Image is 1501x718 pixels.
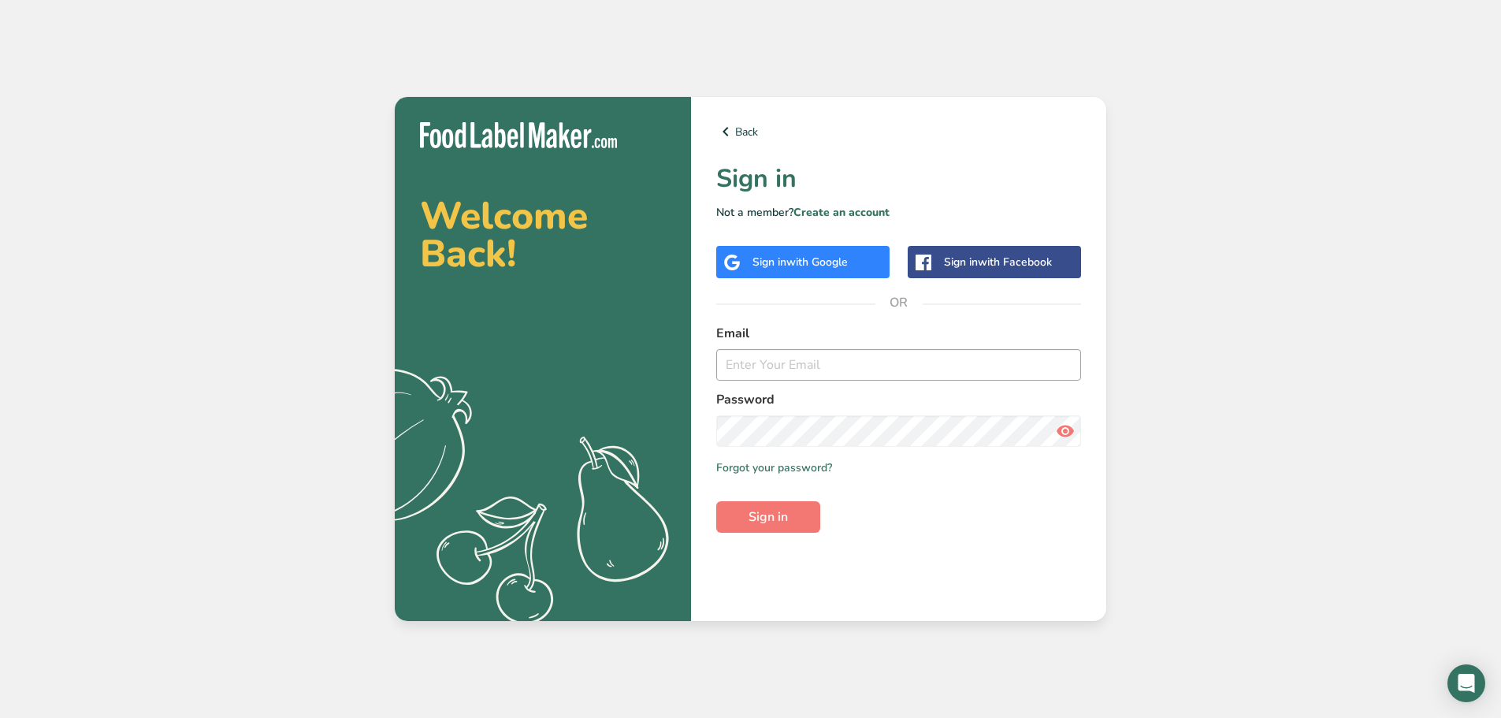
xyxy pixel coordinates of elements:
[716,390,1081,409] label: Password
[1447,664,1485,702] div: Open Intercom Messenger
[944,254,1052,270] div: Sign in
[716,349,1081,381] input: Enter Your Email
[749,508,788,526] span: Sign in
[716,204,1081,221] p: Not a member?
[752,254,848,270] div: Sign in
[716,324,1081,343] label: Email
[716,501,820,533] button: Sign in
[786,255,848,270] span: with Google
[978,255,1052,270] span: with Facebook
[875,279,923,326] span: OR
[716,459,832,476] a: Forgot your password?
[420,197,666,273] h2: Welcome Back!
[716,122,1081,141] a: Back
[420,122,617,148] img: Food Label Maker
[793,205,890,220] a: Create an account
[716,160,1081,198] h1: Sign in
